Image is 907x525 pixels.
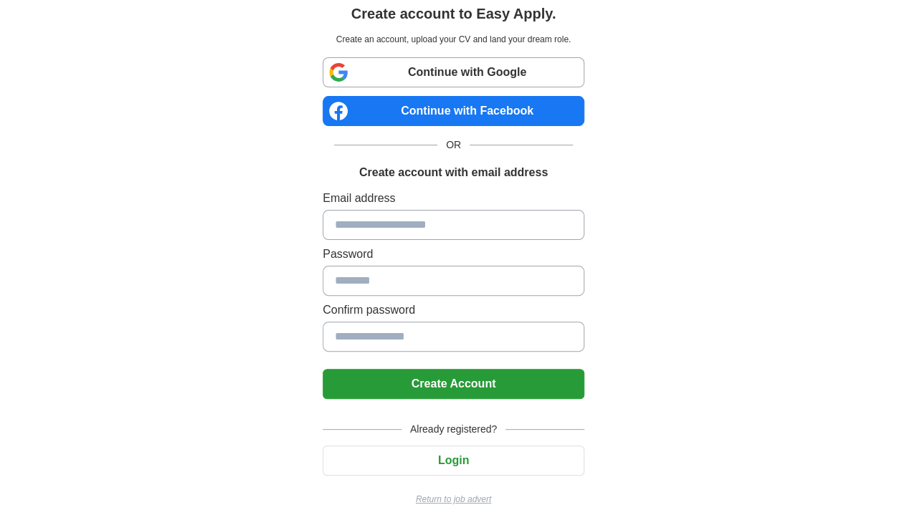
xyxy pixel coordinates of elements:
[323,96,584,126] a: Continue with Facebook
[351,3,556,24] h1: Create account to Easy Apply.
[437,138,470,153] span: OR
[323,190,584,207] label: Email address
[323,454,584,466] a: Login
[402,422,505,437] span: Already registered?
[323,493,584,506] a: Return to job advert
[323,57,584,87] a: Continue with Google
[323,302,584,319] label: Confirm password
[323,246,584,263] label: Password
[323,369,584,399] button: Create Account
[323,445,584,476] button: Login
[326,33,581,46] p: Create an account, upload your CV and land your dream role.
[359,164,548,181] h1: Create account with email address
